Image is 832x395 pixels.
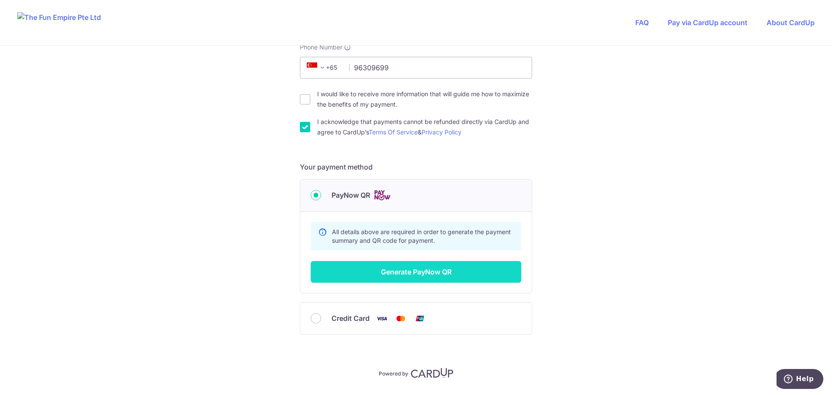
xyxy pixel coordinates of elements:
p: Powered by [379,369,408,377]
label: I would like to receive more information that will guide me how to maximize the benefits of my pa... [317,89,532,110]
span: PayNow QR [331,190,370,200]
iframe: Opens a widget where you can find more information [777,369,823,391]
a: FAQ [635,18,649,27]
span: Phone Number [300,43,342,52]
a: Privacy Policy [422,128,461,136]
h5: Your payment method [300,162,532,172]
label: I acknowledge that payments cannot be refunded directly via CardUp and agree to CardUp’s & [317,117,532,137]
span: +65 [307,62,328,73]
a: About CardUp [767,18,815,27]
button: Generate PayNow QR [311,261,521,283]
span: +65 [304,62,343,73]
div: PayNow QR Cards logo [311,190,521,201]
span: Credit Card [331,313,370,323]
div: Credit Card Visa Mastercard Union Pay [311,313,521,324]
span: All details above are required in order to generate the payment summary and QR code for payment. [332,228,511,244]
a: Pay via CardUp account [668,18,747,27]
img: Cards logo [374,190,391,201]
img: Visa [373,313,390,324]
a: Terms Of Service [369,128,418,136]
img: Union Pay [411,313,429,324]
img: CardUp [411,368,453,378]
img: Mastercard [392,313,409,324]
